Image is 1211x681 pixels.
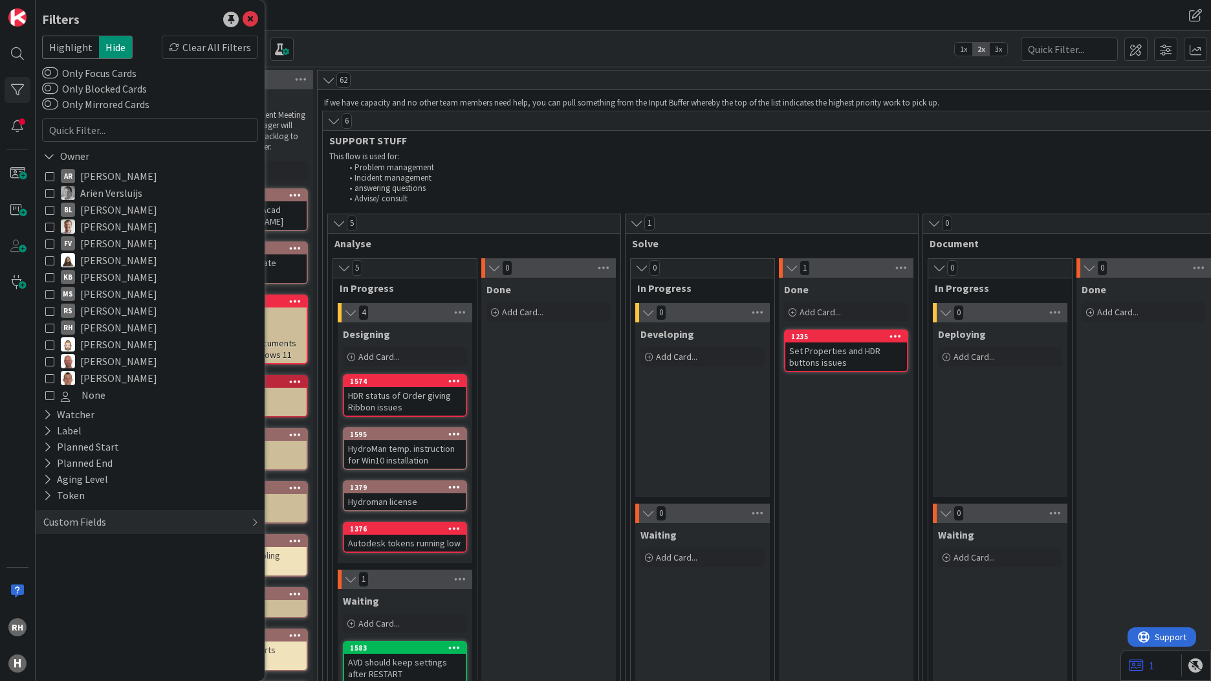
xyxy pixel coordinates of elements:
[99,36,133,59] span: Hide
[785,331,907,371] div: 1235Set Properties and HDR buttons issues
[340,282,461,295] span: In Progress
[955,43,972,56] span: 1x
[80,319,157,336] span: [PERSON_NAME]
[42,455,114,471] div: Planned End
[637,282,758,295] span: In Progress
[80,285,157,302] span: [PERSON_NAME]
[61,304,75,318] div: RS
[8,654,27,673] div: H
[1021,38,1118,61] input: Quick Filter...
[45,168,255,184] button: AR [PERSON_NAME]
[42,81,147,96] label: Only Blocked Cards
[800,306,841,318] span: Add Card...
[61,270,75,284] div: KB
[656,305,666,320] span: 0
[45,386,255,403] button: None
[336,73,351,88] span: 62
[45,370,255,386] button: TJ [PERSON_NAME]
[954,506,964,521] span: 0
[344,482,466,493] div: 1379
[644,216,655,231] span: 1
[186,110,305,152] p: During the Replenishment Meeting the team & Team Manager will select items from the backlog to pu...
[344,429,466,440] div: 1595
[42,98,58,111] button: Only Mirrored Cards
[350,643,466,653] div: 1583
[42,36,99,59] span: Highlight
[61,371,75,385] img: TJ
[344,523,466,552] div: 1376Autodesk tokens running low
[938,528,974,541] span: Waiting
[350,377,466,386] div: 1574
[80,218,157,235] span: [PERSON_NAME]
[343,374,467,417] a: 1574HDR status of Order giving Ribbon issues
[344,375,466,416] div: 1574HDR status of Order giving Ribbon issues
[947,260,957,276] span: 0
[162,36,258,59] div: Clear All Filters
[45,285,255,302] button: MS [PERSON_NAME]
[784,329,908,372] a: 1235Set Properties and HDR buttons issues
[344,482,466,510] div: 1379Hydroman license
[42,407,96,423] div: Watcher
[785,342,907,371] div: Set Properties and HDR buttons issues
[342,113,352,129] span: 6
[954,552,995,563] span: Add Card...
[42,118,258,142] input: Quick Filter...
[45,218,255,235] button: BO [PERSON_NAME]
[45,252,255,269] button: KM [PERSON_NAME]
[61,337,75,352] img: Rv
[791,332,907,341] div: 1235
[80,235,157,252] span: [PERSON_NAME]
[656,552,697,563] span: Add Card...
[45,353,255,370] button: RK [PERSON_NAME]
[649,260,660,276] span: 0
[632,237,902,250] span: Solve
[45,269,255,285] button: KB [PERSON_NAME]
[938,328,986,340] span: Deploying
[42,82,58,95] button: Only Blocked Cards
[343,480,467,511] a: 1379Hydroman license
[61,186,75,200] img: AV
[344,535,466,552] div: Autodesk tokens running low
[954,351,995,363] span: Add Card...
[358,618,400,629] span: Add Card...
[80,168,157,184] span: [PERSON_NAME]
[343,594,379,607] span: Waiting
[954,305,964,320] span: 0
[1097,306,1139,318] span: Add Card...
[80,201,157,218] span: [PERSON_NAME]
[640,328,694,340] span: Developing
[344,440,466,469] div: HydroMan temp. instruction for Win10 installation
[42,471,109,487] div: Aging Level
[80,252,157,269] span: [PERSON_NAME]
[486,283,511,296] span: Done
[352,260,362,276] span: 5
[502,306,543,318] span: Add Card...
[1129,658,1154,673] a: 1
[656,506,666,521] span: 0
[800,260,810,276] span: 1
[656,351,697,363] span: Add Card...
[358,351,400,363] span: Add Card...
[61,203,75,217] div: BL
[344,387,466,416] div: HDR status of Order giving Ribbon issues
[343,328,390,340] span: Designing
[42,514,107,530] div: Custom Fields
[80,184,142,201] span: Ariën Versluijs
[8,8,27,27] img: Visit kanbanzone.com
[8,618,27,636] div: RH
[343,522,467,553] a: 1376Autodesk tokens running low
[990,43,1007,56] span: 3x
[80,302,157,319] span: [PERSON_NAME]
[61,169,75,183] div: AR
[45,184,255,201] button: AV Ariën Versluijs
[942,216,952,231] span: 0
[42,423,83,439] div: Label
[358,305,369,320] span: 4
[930,237,1199,250] span: Document
[344,429,466,469] div: 1595HydroMan temp. instruction for Win10 installation
[42,487,86,504] div: Token
[45,235,255,252] button: FV [PERSON_NAME]
[61,253,75,267] img: KM
[27,2,59,17] span: Support
[1082,283,1106,296] span: Done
